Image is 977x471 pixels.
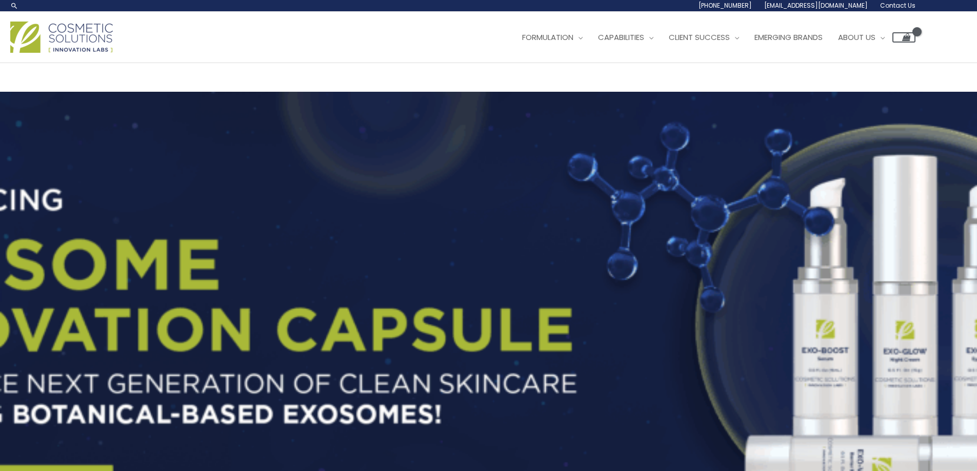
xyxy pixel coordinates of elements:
span: [EMAIL_ADDRESS][DOMAIN_NAME] [764,1,868,10]
a: Client Success [661,22,747,53]
a: Capabilities [590,22,661,53]
a: About Us [830,22,892,53]
span: About Us [838,32,875,43]
span: Formulation [522,32,573,43]
span: Emerging Brands [754,32,823,43]
span: Contact Us [880,1,915,10]
span: Capabilities [598,32,644,43]
img: Cosmetic Solutions Logo [10,22,113,53]
a: View Shopping Cart, empty [892,32,915,43]
a: Search icon link [10,2,18,10]
a: Emerging Brands [747,22,830,53]
span: Client Success [669,32,730,43]
a: Formulation [514,22,590,53]
span: [PHONE_NUMBER] [699,1,752,10]
nav: Site Navigation [507,22,915,53]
